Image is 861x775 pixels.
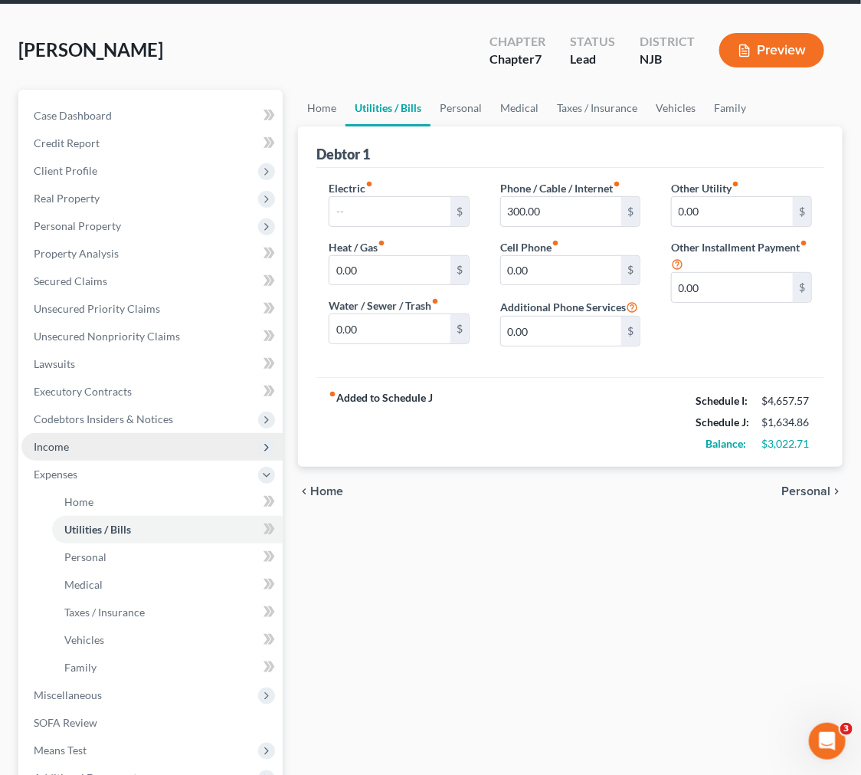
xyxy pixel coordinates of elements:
div: Debtor 1 [316,145,370,163]
a: Unsecured Nonpriority Claims [21,323,283,350]
a: Personal [52,543,283,571]
i: fiber_manual_record [329,390,336,398]
a: Vehicles [52,626,283,654]
div: $ [621,256,640,285]
span: Taxes / Insurance [64,606,145,619]
a: Family [705,90,755,126]
a: Executory Contracts [21,378,283,406]
span: 3 [840,723,853,735]
a: Taxes / Insurance [548,90,647,126]
span: Home [64,495,93,508]
div: $ [793,197,811,226]
button: Personal chevron_right [781,485,843,498]
div: $ [621,317,640,346]
strong: Balance: [705,437,746,450]
button: Preview [719,33,824,67]
span: Means Test [34,744,87,757]
a: Lawsuits [21,350,283,378]
span: Executory Contracts [34,385,132,398]
span: Medical [64,578,103,591]
strong: Schedule I: [696,394,748,407]
strong: Added to Schedule J [329,390,433,455]
input: -- [329,197,450,226]
span: SOFA Review [34,716,97,729]
span: Income [34,440,69,453]
a: Medical [491,90,548,126]
span: Property Analysis [34,247,119,260]
i: fiber_manual_record [800,239,807,247]
a: Home [52,488,283,516]
a: Medical [52,571,283,599]
span: Unsecured Priority Claims [34,302,160,315]
a: SOFA Review [21,709,283,737]
div: $ [450,256,469,285]
div: District [640,33,695,51]
span: Vehicles [64,633,104,646]
span: Utilities / Bills [64,523,131,536]
strong: Schedule J: [696,415,749,429]
div: Lead [570,51,615,68]
a: Family [52,654,283,681]
i: fiber_manual_record [552,239,559,247]
div: NJB [640,51,695,68]
iframe: Intercom live chat [809,723,846,760]
i: fiber_manual_record [732,180,739,188]
i: fiber_manual_record [378,239,385,247]
div: $4,657.57 [761,393,812,409]
span: Personal [64,550,106,563]
input: -- [501,256,622,285]
a: Utilities / Bills [52,516,283,543]
i: fiber_manual_record [613,180,620,188]
div: $ [450,314,469,343]
div: $ [793,273,811,302]
span: Case Dashboard [34,109,112,122]
span: Credit Report [34,136,100,149]
span: Lawsuits [34,357,75,370]
div: $ [450,197,469,226]
span: Expenses [34,468,77,481]
label: Electric [329,180,373,196]
div: $3,022.71 [761,436,812,452]
a: Secured Claims [21,268,283,295]
a: Credit Report [21,130,283,157]
span: Client Profile [34,164,97,177]
i: chevron_left [298,485,310,498]
span: Codebtors Insiders & Notices [34,412,173,425]
span: Miscellaneous [34,688,102,701]
a: Unsecured Priority Claims [21,295,283,323]
input: -- [329,314,450,343]
div: $ [621,197,640,226]
i: fiber_manual_record [431,297,439,305]
span: Secured Claims [34,274,107,287]
input: -- [672,273,793,302]
span: Unsecured Nonpriority Claims [34,330,180,343]
a: Personal [430,90,491,126]
div: Status [570,33,615,51]
input: -- [501,197,622,226]
span: [PERSON_NAME] [18,38,163,61]
a: Home [298,90,345,126]
input: -- [501,317,622,346]
span: Family [64,661,97,674]
button: chevron_left Home [298,485,343,498]
i: chevron_right [830,485,843,498]
label: Heat / Gas [329,239,385,255]
input: -- [672,197,793,226]
div: Chapter [489,33,545,51]
label: Other Installment Payment [671,239,807,255]
label: Cell Phone [500,239,559,255]
span: Home [310,485,343,498]
a: Utilities / Bills [345,90,430,126]
span: Real Property [34,192,100,205]
div: Chapter [489,51,545,68]
a: Vehicles [647,90,705,126]
label: Additional Phone Services [500,297,638,316]
i: fiber_manual_record [365,180,373,188]
a: Property Analysis [21,240,283,268]
label: Other Utility [671,180,739,196]
label: Phone / Cable / Internet [500,180,620,196]
span: 7 [535,51,542,66]
a: Taxes / Insurance [52,599,283,626]
span: Personal [781,485,830,498]
div: $1,634.86 [761,415,812,430]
